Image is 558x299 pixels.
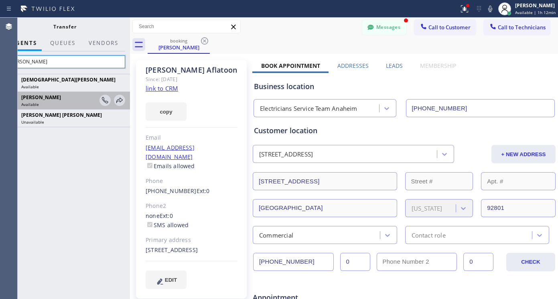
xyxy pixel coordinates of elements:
span: Call to Customer [428,24,471,31]
div: Business location [254,81,554,92]
input: Phone Number 2 [377,253,457,271]
button: AGENTS [6,35,42,51]
div: Email [146,133,237,142]
button: EDIT [146,271,187,289]
span: QUEUES [50,39,75,47]
div: booking [148,38,209,44]
input: Street # [405,172,473,190]
button: Vendors [84,35,123,51]
input: Address [253,172,397,190]
span: Available [21,102,39,107]
div: Commercial [259,230,293,240]
div: Contact role [412,230,446,240]
span: Ext: 0 [197,187,210,195]
button: Call to Customer [414,20,476,35]
span: [PERSON_NAME] [21,94,61,101]
input: Emails allowed [147,163,152,168]
span: [DEMOGRAPHIC_DATA][PERSON_NAME] [21,76,116,83]
button: QUEUES [45,35,80,51]
label: Book Appointment [261,62,320,69]
span: Call to Technicians [498,24,546,31]
span: Ext: 0 [160,212,173,220]
input: SMS allowed [147,222,152,227]
div: Customer location [254,125,554,136]
div: [PERSON_NAME] [515,2,556,9]
button: copy [146,102,187,121]
button: Messages [362,20,406,35]
div: [STREET_ADDRESS] [259,150,313,159]
div: Phone [146,177,237,186]
input: ZIP [481,199,556,217]
label: Addresses [337,62,369,69]
div: [PERSON_NAME] [148,44,209,51]
a: link to CRM [146,84,178,92]
input: Apt. # [481,172,556,190]
label: Leads [386,62,403,69]
div: [PERSON_NAME] Aflatoon [146,65,237,75]
input: Phone Number [406,99,555,117]
span: Available | 1h 12min [515,10,556,15]
div: Since: [DATE] [146,75,237,84]
input: City [253,199,397,217]
button: CHECK [506,253,555,271]
button: Transfer [114,95,125,106]
span: EDIT [165,277,177,283]
span: Unavailable [21,119,44,125]
div: Ellie Aflatoon [148,36,209,53]
span: Transfer [53,23,77,30]
div: Electricians Service Team Anaheim [260,104,357,113]
span: [PERSON_NAME] [PERSON_NAME] [21,112,102,118]
label: SMS allowed [146,221,189,229]
input: Search [4,55,125,68]
div: Primary address [146,236,237,245]
a: [PHONE_NUMBER] [146,187,197,195]
input: Phone Number [253,253,334,271]
label: Membership [420,62,456,69]
button: + NEW ADDRESS [491,145,556,163]
a: [EMAIL_ADDRESS][DOMAIN_NAME] [146,144,195,161]
button: Call to Technicians [484,20,550,35]
span: AGENTS [11,39,37,47]
input: Search [133,20,240,33]
label: Emails allowed [146,162,195,170]
div: [STREET_ADDRESS] [146,246,237,255]
input: Ext. [340,253,370,271]
div: none [146,212,237,230]
span: Available [21,84,39,89]
button: Mute [485,3,496,14]
div: Phone2 [146,201,237,211]
button: Consult [99,95,111,106]
input: Ext. 2 [463,253,493,271]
